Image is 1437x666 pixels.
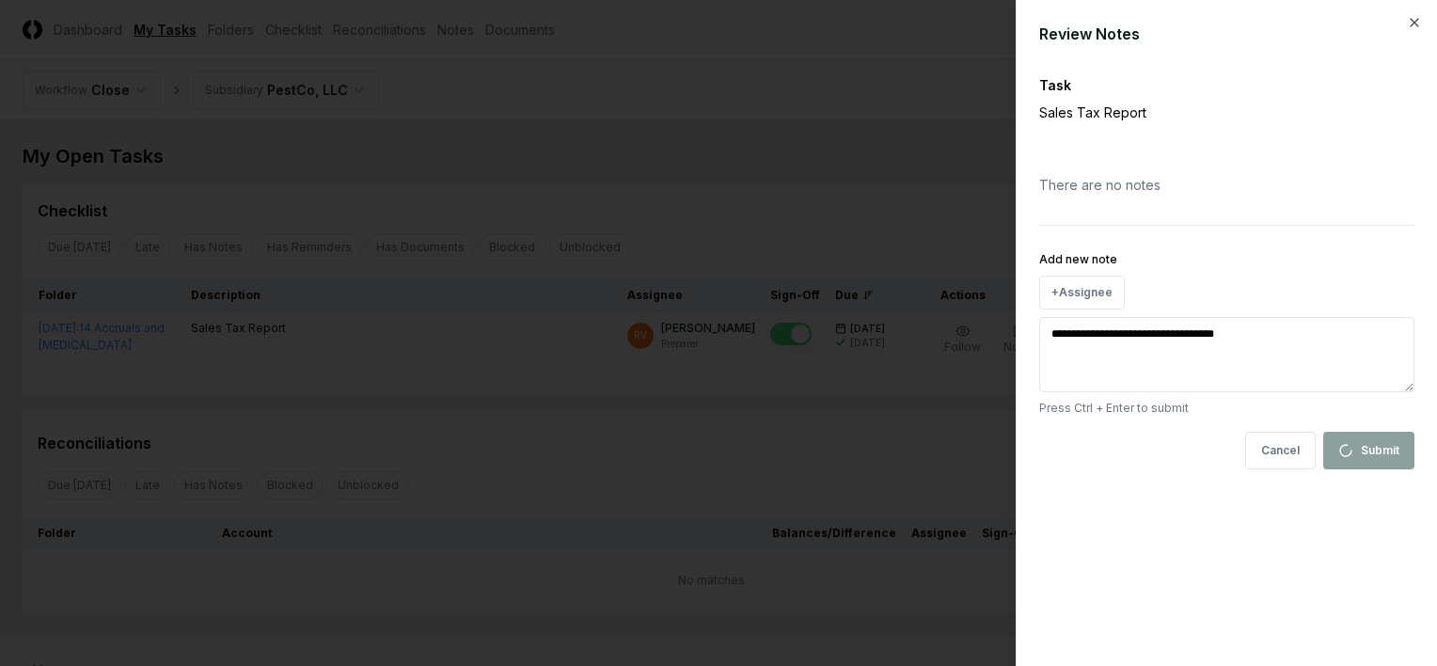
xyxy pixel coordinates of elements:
div: There are no notes [1039,160,1414,210]
p: Sales Tax Report [1039,103,1350,122]
button: +Assignee [1039,276,1125,309]
label: Add new note [1039,252,1117,266]
button: Cancel [1245,432,1316,469]
p: Press Ctrl + Enter to submit [1039,400,1414,417]
div: Task [1039,75,1414,95]
div: Review Notes [1039,23,1414,45]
